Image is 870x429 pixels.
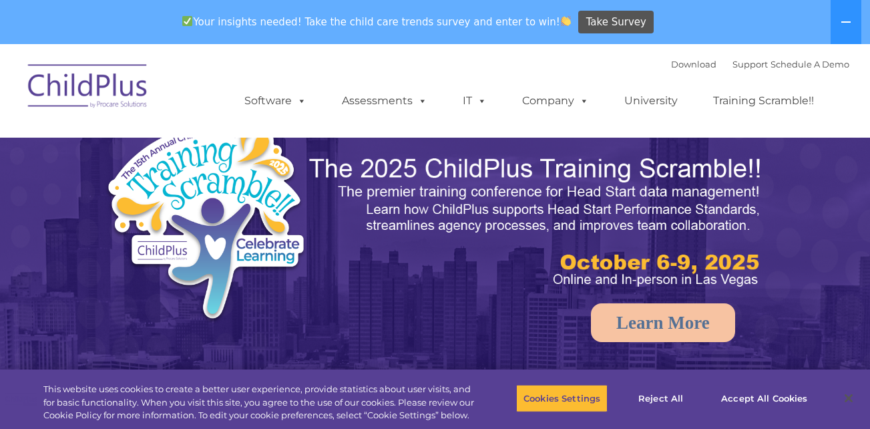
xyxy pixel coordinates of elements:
img: ✅ [182,16,192,26]
font: | [671,59,849,69]
button: Cookies Settings [516,384,608,412]
a: Schedule A Demo [771,59,849,69]
span: Phone number [186,143,242,153]
span: Take Survey [586,11,646,34]
a: IT [449,88,500,114]
span: Last name [186,88,226,98]
a: Software [231,88,320,114]
a: Take Survey [578,11,654,34]
img: 👏 [561,16,571,26]
a: Assessments [329,88,441,114]
a: Learn More [591,303,735,342]
a: Download [671,59,716,69]
a: Training Scramble!! [700,88,827,114]
a: University [611,88,691,114]
button: Reject All [619,384,702,412]
div: This website uses cookies to create a better user experience, provide statistics about user visit... [43,383,479,422]
button: Accept All Cookies [714,384,815,412]
a: Support [732,59,768,69]
button: Close [834,384,863,413]
span: Your insights needed! Take the child care trends survey and enter to win! [177,9,577,35]
img: ChildPlus by Procare Solutions [21,55,155,122]
a: Company [509,88,602,114]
